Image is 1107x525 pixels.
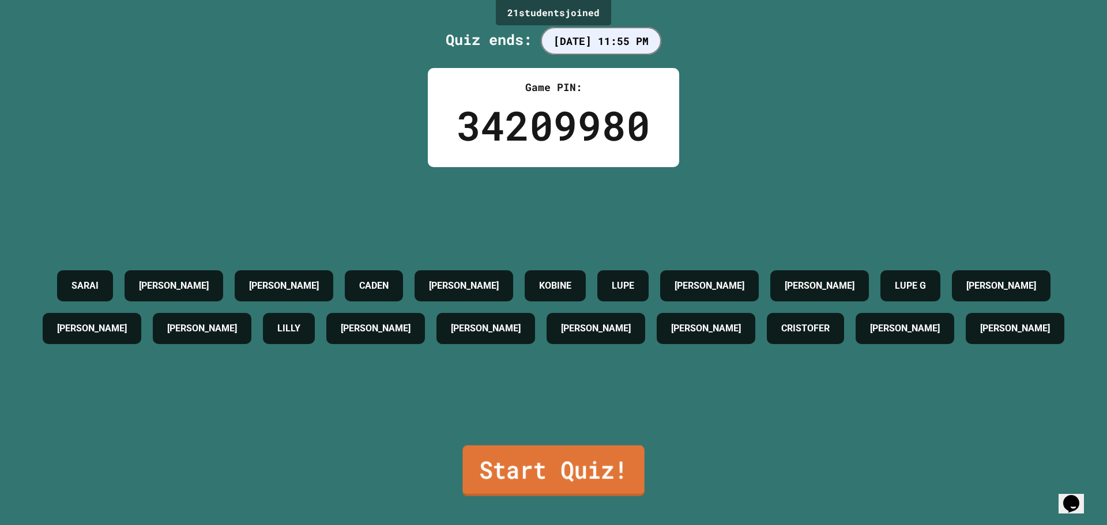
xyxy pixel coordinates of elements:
h4: [PERSON_NAME] [429,279,499,293]
h4: [PERSON_NAME] [561,322,631,335]
h4: [PERSON_NAME] [167,322,237,335]
h4: [PERSON_NAME] [980,322,1050,335]
h4: [PERSON_NAME] [785,279,854,293]
h4: [PERSON_NAME] [966,279,1036,293]
h4: LUPE [612,279,634,293]
h4: [PERSON_NAME] [57,322,127,335]
h4: [PERSON_NAME] [249,279,319,293]
h4: KOBINE [539,279,571,293]
h4: [PERSON_NAME] [671,322,741,335]
h4: LUPE G [895,279,926,293]
h4: [PERSON_NAME] [451,322,521,335]
a: Start Quiz! [462,445,644,496]
h4: SARAI [71,279,99,293]
h4: CADEN [359,279,389,293]
h4: [PERSON_NAME] [675,279,744,293]
h4: LILLY [277,322,300,335]
div: Game PIN: [457,80,650,95]
iframe: chat widget [1059,479,1095,513]
div: Quiz ends: [446,29,661,51]
h4: [PERSON_NAME] [139,279,209,293]
h4: CRISTOFER [781,322,830,335]
div: 34209980 [457,95,650,156]
h4: [PERSON_NAME] [341,322,411,335]
h4: [PERSON_NAME] [870,322,940,335]
span: [DATE] 11:55 PM [541,27,661,55]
